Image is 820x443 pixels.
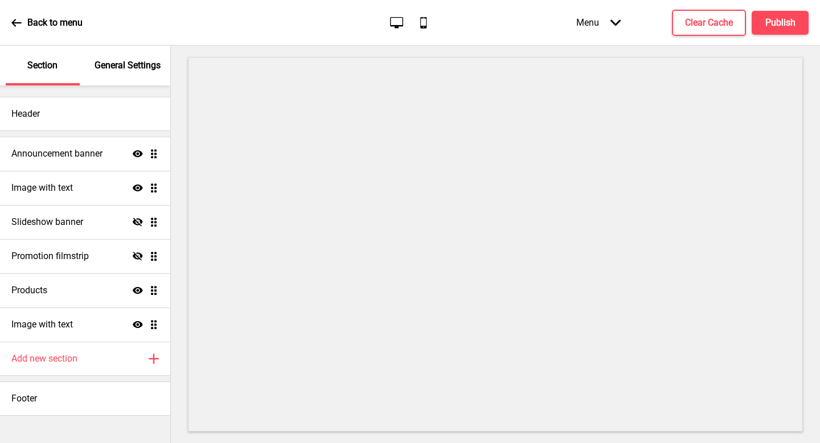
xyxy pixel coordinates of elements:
button: Clear Cache [672,10,746,36]
p: Back to menu [27,17,83,29]
h4: Add new section [11,352,77,365]
h4: Announcement banner [11,147,102,160]
h4: Products [11,284,47,297]
h4: Slideshow banner [11,216,83,228]
a: Back to menu [11,7,83,38]
h4: Publish [765,17,796,29]
h4: Clear Cache [685,17,733,29]
p: General Settings [95,59,161,72]
div: Menu [565,6,632,39]
h4: Header [11,108,40,120]
h4: Promotion filmstrip [11,250,89,262]
h4: Image with text [11,318,73,331]
h4: Image with text [11,182,73,194]
button: Publish [752,11,809,35]
h4: Footer [11,392,37,405]
p: Section [27,59,58,72]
